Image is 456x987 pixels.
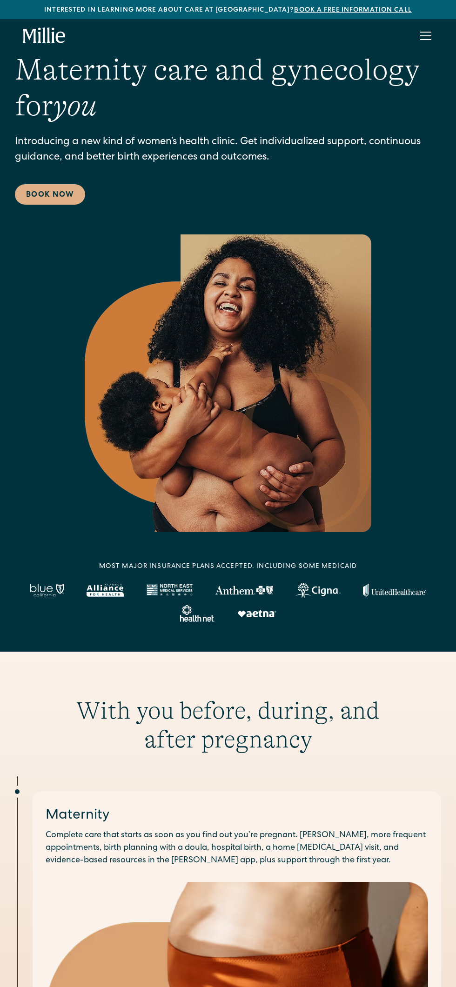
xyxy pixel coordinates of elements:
[15,184,85,205] a: Book Now
[53,89,97,122] em: you
[46,806,428,826] h3: Maternity
[15,135,441,166] p: Introducing a new kind of women’s health clinic. Get individualized support, continuous guidance,...
[295,583,341,598] img: Cigna logo
[46,829,428,867] p: Complete care that starts as soon as you find out you’re pregnant. [PERSON_NAME], more frequent a...
[49,696,407,754] h2: With you before, during, and after pregnancy
[237,610,276,617] img: Aetna logo
[85,234,371,532] img: Smiling mother with her baby in arms, celebrating body positivity and the nurturing bond of postp...
[23,27,66,44] a: home
[99,562,357,572] div: MOST MAJOR INSURANCE PLANS ACCEPTED, INCLUDING some MEDICAID
[146,584,193,597] img: North East Medical Services logo
[180,605,215,622] img: Healthnet logo
[415,25,433,47] div: menu
[15,6,441,15] div: Interested in learning more about care at [GEOGRAPHIC_DATA]?
[15,52,441,124] h1: Maternity care and gynecology for
[30,584,64,597] img: Blue California logo
[215,586,273,595] img: Anthem Logo
[294,7,411,13] a: Book a free information call
[363,584,426,597] img: United Healthcare logo
[87,584,123,597] img: Alameda Alliance logo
